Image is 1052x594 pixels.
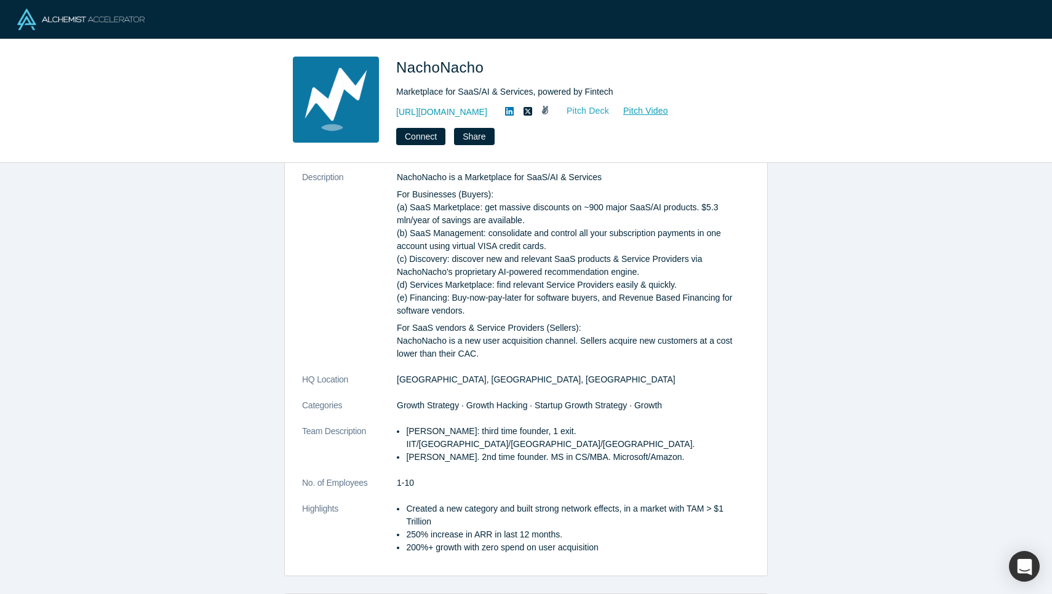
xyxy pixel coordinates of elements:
li: 200%+ growth with zero spend on user acquisition [406,541,750,554]
div: Marketplace for SaaS/AI & Services, powered by Fintech [396,85,741,98]
dd: 1-10 [397,477,750,489]
button: Connect [396,128,445,145]
dt: Description [302,171,397,373]
dd: [GEOGRAPHIC_DATA], [GEOGRAPHIC_DATA], [GEOGRAPHIC_DATA] [397,373,750,386]
img: NachoNacho's Logo [293,57,379,143]
a: Pitch Deck [553,104,610,118]
dt: HQ Location [302,373,397,399]
p: NachoNacho is a Marketplace for SaaS/AI & Services [397,171,750,184]
dt: Team Description [302,425,397,477]
a: Pitch Video [610,104,669,118]
p: For Businesses (Buyers): (a) SaaS Marketplace: get massive discounts on ~900 major SaaS/AI produc... [397,188,750,317]
dt: Highlights [302,502,397,567]
button: Share [454,128,494,145]
li: [PERSON_NAME]. 2nd time founder. MS in CS/MBA. Microsoft/Amazon. [406,451,750,464]
a: [URL][DOMAIN_NAME] [396,106,487,119]
li: [PERSON_NAME]: third time founder, 1 exit. IIT/[GEOGRAPHIC_DATA]/[GEOGRAPHIC_DATA]/[GEOGRAPHIC_DA... [406,425,750,451]
span: Growth Strategy · Growth Hacking · Startup Growth Strategy · Growth [397,400,662,410]
dt: Categories [302,399,397,425]
span: NachoNacho [396,59,488,76]
li: Created a new category and built strong network effects, in a market with TAM > $1 Trillion [406,502,750,528]
p: For SaaS vendors & Service Providers (Sellers): NachoNacho is a new user acquisition channel. Sel... [397,322,750,360]
dt: No. of Employees [302,477,397,502]
img: Alchemist Logo [17,9,145,30]
li: 250% increase in ARR in last 12 months. [406,528,750,541]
